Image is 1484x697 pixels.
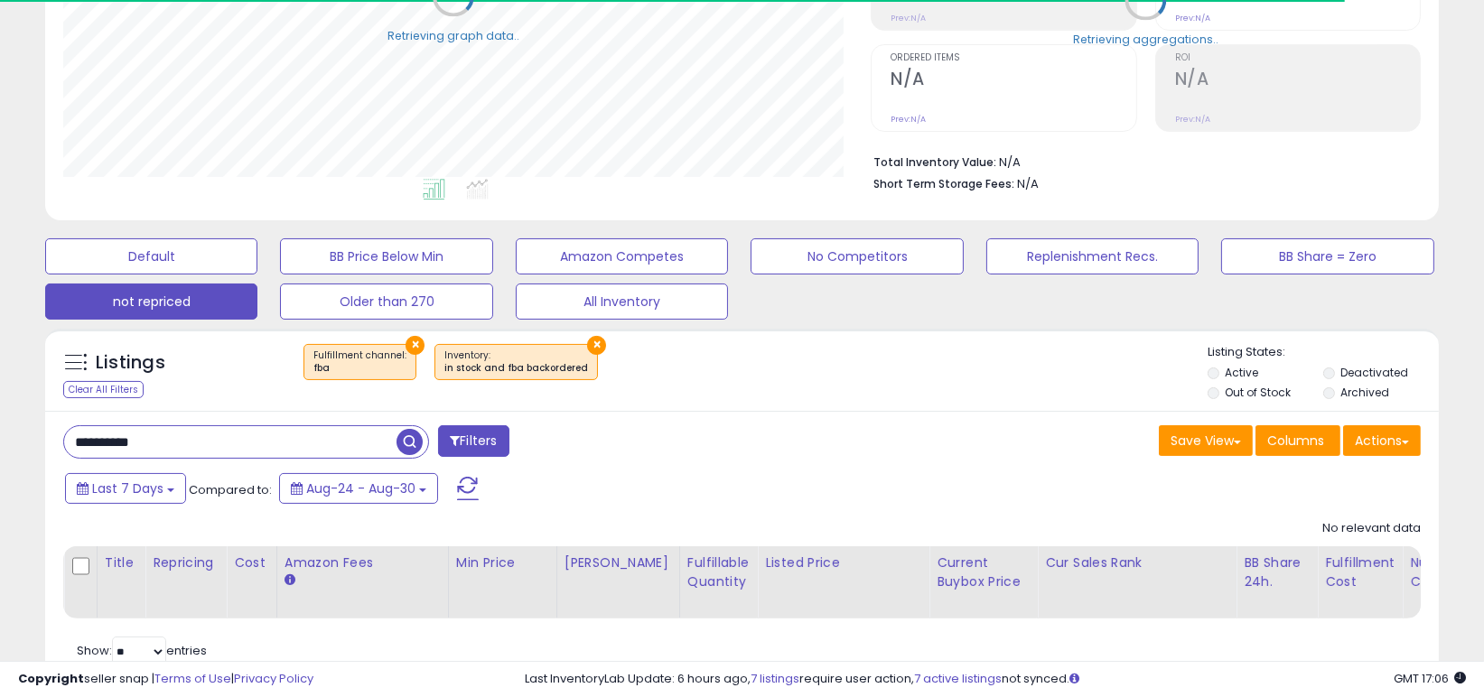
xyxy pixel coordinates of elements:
[280,283,492,320] button: Older than 270
[1410,553,1476,591] div: Num of Comp.
[456,553,549,572] div: Min Price
[285,572,295,589] small: Amazon Fees.
[937,553,1030,591] div: Current Buybox Price
[1225,385,1291,400] label: Out of Stock
[18,670,84,687] strong: Copyright
[306,479,415,497] span: Aug-24 - Aug-30
[153,553,219,572] div: Repricing
[587,336,606,355] button: ×
[1267,432,1324,450] span: Columns
[1244,553,1310,591] div: BB Share 24h.
[516,238,728,274] button: Amazon Competes
[313,348,406,376] span: Fulfillment channel :
[1255,425,1340,456] button: Columns
[986,238,1199,274] button: Replenishment Recs.
[45,283,257,320] button: not repriced
[1343,425,1421,456] button: Actions
[687,553,750,591] div: Fulfillable Quantity
[1045,553,1228,572] div: Cur Sales Rank
[280,238,492,274] button: BB Price Below Min
[914,670,1002,687] a: 7 active listings
[189,481,272,498] span: Compared to:
[234,670,313,687] a: Privacy Policy
[1221,238,1433,274] button: BB Share = Zero
[92,479,163,497] span: Last 7 Days
[234,553,269,572] div: Cost
[1322,520,1421,537] div: No relevant data
[1340,365,1408,380] label: Deactivated
[525,671,1466,688] div: Last InventoryLab Update: 6 hours ago, require user action, not synced.
[77,642,207,659] span: Show: entries
[285,553,441,572] div: Amazon Fees
[387,27,519,43] div: Retrieving graph data..
[18,671,313,688] div: seller snap | |
[438,425,509,457] button: Filters
[406,336,425,355] button: ×
[65,473,186,504] button: Last 7 Days
[444,348,588,376] span: Inventory :
[1325,553,1395,591] div: Fulfillment Cost
[279,473,438,504] button: Aug-24 - Aug-30
[1073,31,1218,47] div: Retrieving aggregations..
[1159,425,1253,456] button: Save View
[516,283,728,320] button: All Inventory
[751,670,799,687] a: 7 listings
[565,553,672,572] div: [PERSON_NAME]
[1208,344,1439,361] p: Listing States:
[96,350,165,376] h5: Listings
[765,553,921,572] div: Listed Price
[45,238,257,274] button: Default
[751,238,963,274] button: No Competitors
[313,362,406,375] div: fba
[154,670,231,687] a: Terms of Use
[63,381,144,398] div: Clear All Filters
[1394,670,1466,687] span: 2025-09-7 17:06 GMT
[105,553,137,572] div: Title
[1225,365,1258,380] label: Active
[444,362,588,375] div: in stock and fba backordered
[1340,385,1389,400] label: Archived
